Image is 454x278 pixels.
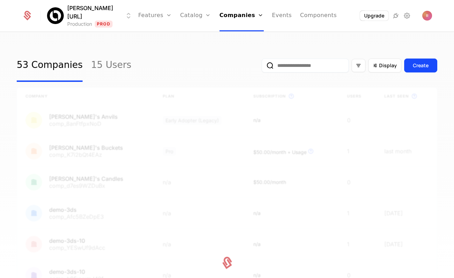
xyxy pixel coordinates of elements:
[403,11,411,20] a: Settings
[352,59,365,72] button: Filter options
[220,256,234,270] img: Schematic Loader
[413,62,429,69] div: Create
[360,11,388,21] button: Upgrade
[67,21,92,28] div: Production
[91,49,131,82] a: 15 Users
[404,59,437,72] button: Create
[422,11,432,21] button: Open user button
[392,11,400,20] a: Integrations
[95,21,113,28] span: Prod
[379,62,397,69] span: Display
[67,4,117,21] span: [PERSON_NAME][URL]
[17,49,83,82] a: 53 Companies
[422,11,432,21] img: Ryan
[368,59,401,72] button: Display
[49,4,133,28] button: Select environment
[47,7,64,24] img: Billy.ai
